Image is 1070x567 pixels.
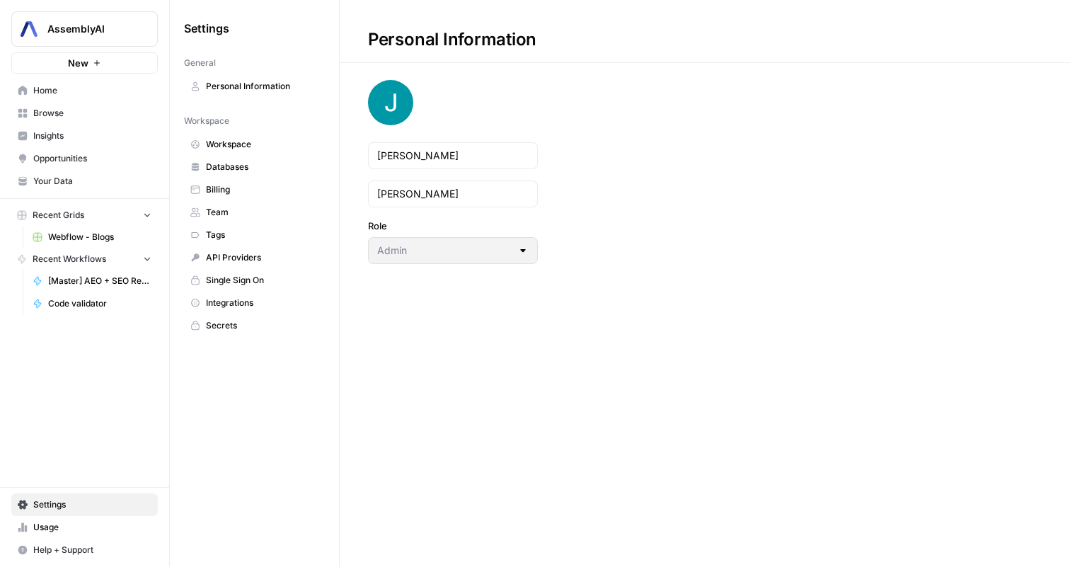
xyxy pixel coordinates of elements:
[206,80,318,93] span: Personal Information
[16,16,42,42] img: AssemblyAI Logo
[47,22,133,36] span: AssemblyAI
[184,314,325,337] a: Secrets
[33,107,151,120] span: Browse
[184,246,325,269] a: API Providers
[184,201,325,224] a: Team
[33,84,151,97] span: Home
[11,516,158,539] a: Usage
[206,138,318,151] span: Workspace
[184,20,229,37] span: Settings
[206,297,318,309] span: Integrations
[11,493,158,516] a: Settings
[206,183,318,196] span: Billing
[48,297,151,310] span: Code validator
[33,175,151,188] span: Your Data
[11,125,158,147] a: Insights
[340,28,565,51] div: Personal Information
[11,147,158,170] a: Opportunities
[11,170,158,193] a: Your Data
[206,319,318,332] span: Secrets
[26,270,158,292] a: [Master] AEO + SEO Refresh
[33,544,151,556] span: Help + Support
[33,253,106,265] span: Recent Workflows
[33,498,151,511] span: Settings
[206,206,318,219] span: Team
[11,248,158,270] button: Recent Workflows
[26,226,158,248] a: Webflow - Blogs
[26,292,158,315] a: Code validator
[33,209,84,222] span: Recent Grids
[11,11,158,47] button: Workspace: AssemblyAI
[206,274,318,287] span: Single Sign On
[48,231,151,244] span: Webflow - Blogs
[11,52,158,74] button: New
[68,56,88,70] span: New
[206,161,318,173] span: Databases
[184,156,325,178] a: Databases
[33,152,151,165] span: Opportunities
[11,205,158,226] button: Recent Grids
[184,115,229,127] span: Workspace
[206,229,318,241] span: Tags
[184,224,325,246] a: Tags
[11,539,158,561] button: Help + Support
[368,80,413,125] img: avatar
[33,521,151,534] span: Usage
[48,275,151,287] span: [Master] AEO + SEO Refresh
[368,219,538,233] label: Role
[206,251,318,264] span: API Providers
[11,79,158,102] a: Home
[184,57,216,69] span: General
[184,292,325,314] a: Integrations
[184,75,325,98] a: Personal Information
[33,130,151,142] span: Insights
[184,178,325,201] a: Billing
[184,133,325,156] a: Workspace
[11,102,158,125] a: Browse
[184,269,325,292] a: Single Sign On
